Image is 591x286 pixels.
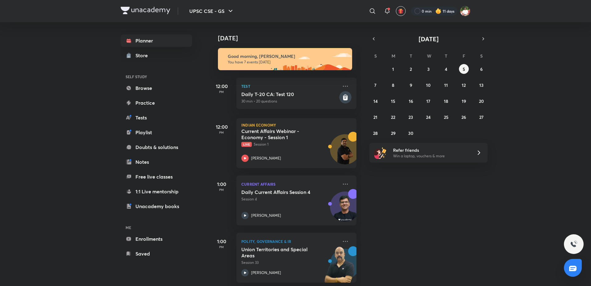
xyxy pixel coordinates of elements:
abbr: Wednesday [427,53,431,59]
p: Session 33 [241,260,338,265]
button: September 12, 2025 [459,80,469,90]
p: [PERSON_NAME] [251,270,281,276]
h5: Daily T-20 CA: Test 120 [241,91,338,97]
abbr: Thursday [445,53,447,59]
img: ttu [570,240,577,248]
button: September 13, 2025 [476,80,486,90]
abbr: September 20, 2025 [479,98,484,104]
img: Company Logo [121,7,170,14]
abbr: September 3, 2025 [427,66,430,72]
button: September 25, 2025 [441,112,451,122]
abbr: September 29, 2025 [391,130,396,136]
h5: Daily Current Affairs Session 4 [241,189,318,195]
abbr: September 24, 2025 [426,114,431,120]
button: avatar [396,6,406,16]
abbr: September 30, 2025 [408,130,413,136]
h5: Union Territories and Special Areas [241,246,318,259]
p: PM [209,90,234,94]
abbr: September 8, 2025 [392,82,394,88]
button: September 10, 2025 [424,80,433,90]
abbr: September 5, 2025 [463,66,465,72]
button: September 9, 2025 [406,80,416,90]
img: streak [435,8,441,14]
button: September 5, 2025 [459,64,469,74]
abbr: September 13, 2025 [479,82,484,88]
p: Polity, Governance & IR [241,238,338,245]
button: September 29, 2025 [388,128,398,138]
button: September 30, 2025 [406,128,416,138]
button: [DATE] [378,34,479,43]
button: September 2, 2025 [406,64,416,74]
abbr: September 27, 2025 [479,114,484,120]
abbr: Saturday [480,53,483,59]
a: Doubts & solutions [121,141,192,153]
button: September 8, 2025 [388,80,398,90]
a: Browse [121,82,192,94]
p: Current Affairs [241,180,338,188]
abbr: September 12, 2025 [462,82,466,88]
button: September 27, 2025 [476,112,486,122]
abbr: September 1, 2025 [392,66,394,72]
h5: 1:00 [209,180,234,188]
img: avatar [398,8,404,14]
button: September 1, 2025 [388,64,398,74]
button: September 15, 2025 [388,96,398,106]
a: Tests [121,111,192,124]
abbr: September 21, 2025 [373,114,377,120]
a: Notes [121,156,192,168]
a: Playlist [121,126,192,139]
abbr: September 19, 2025 [462,98,466,104]
button: September 26, 2025 [459,112,469,122]
span: Live [241,142,252,147]
button: September 24, 2025 [424,112,433,122]
button: September 3, 2025 [424,64,433,74]
p: Session 1 [241,142,338,147]
abbr: September 28, 2025 [373,130,378,136]
a: 1:1 Live mentorship [121,185,192,198]
p: Indian Economy [241,123,352,127]
abbr: Sunday [374,53,377,59]
abbr: September 14, 2025 [373,98,378,104]
p: 30 min • 20 questions [241,99,338,104]
h5: 12:00 [209,123,234,131]
span: [DATE] [419,35,439,43]
abbr: September 10, 2025 [426,82,431,88]
a: Company Logo [121,7,170,16]
a: Free live classes [121,171,192,183]
abbr: Tuesday [410,53,412,59]
p: Test [241,83,338,90]
button: September 7, 2025 [371,80,380,90]
button: September 23, 2025 [406,112,416,122]
h5: Current Affairs Webinar - Economy - Session 1 [241,128,318,140]
img: referral [374,147,387,159]
button: September 6, 2025 [476,64,486,74]
button: UPSC CSE - GS [186,5,238,17]
abbr: September 2, 2025 [410,66,412,72]
p: PM [209,188,234,191]
abbr: September 26, 2025 [461,114,466,120]
h6: ME [121,222,192,233]
p: Win a laptop, vouchers & more [393,153,469,159]
abbr: September 11, 2025 [444,82,448,88]
abbr: September 22, 2025 [391,114,395,120]
a: Planner [121,34,192,47]
button: September 16, 2025 [406,96,416,106]
p: PM [209,245,234,249]
button: September 19, 2025 [459,96,469,106]
abbr: September 23, 2025 [408,114,413,120]
a: Unacademy books [121,200,192,212]
h6: SELF STUDY [121,71,192,82]
button: September 20, 2025 [476,96,486,106]
abbr: September 25, 2025 [444,114,448,120]
button: September 4, 2025 [441,64,451,74]
button: September 22, 2025 [388,112,398,122]
div: Store [135,52,151,59]
img: Avatar [330,195,360,224]
a: Saved [121,248,192,260]
button: September 14, 2025 [371,96,380,106]
a: Store [121,49,192,62]
abbr: September 16, 2025 [409,98,413,104]
abbr: September 15, 2025 [391,98,395,104]
p: Session 4 [241,196,338,202]
abbr: September 17, 2025 [426,98,430,104]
